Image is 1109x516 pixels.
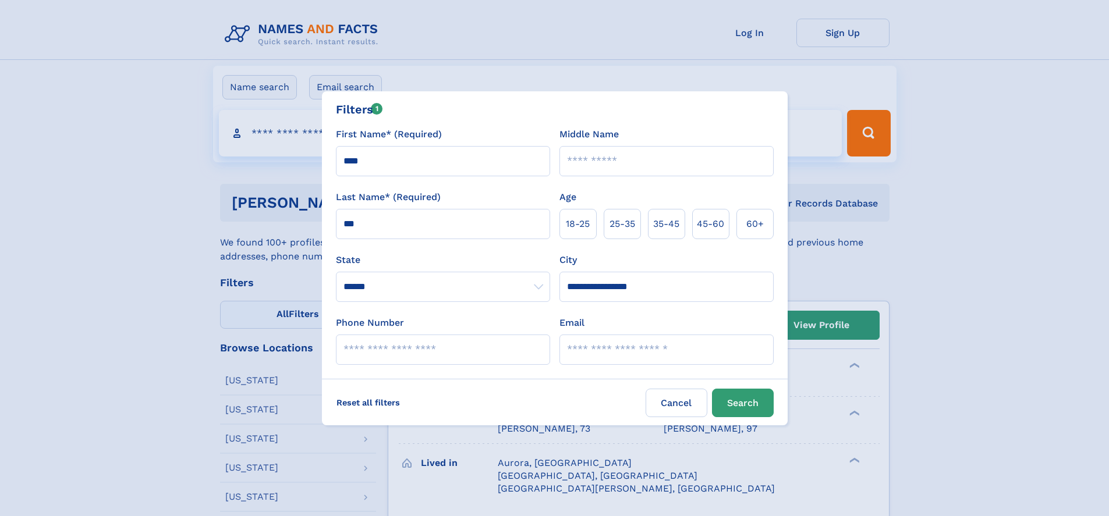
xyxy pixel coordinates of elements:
span: 60+ [746,217,764,231]
label: Cancel [646,389,707,417]
button: Search [712,389,774,417]
label: Reset all filters [329,389,408,417]
span: 25‑35 [610,217,635,231]
label: Email [559,316,584,330]
div: Filters [336,101,383,118]
span: 35‑45 [653,217,679,231]
span: 18‑25 [566,217,590,231]
label: Phone Number [336,316,404,330]
label: Last Name* (Required) [336,190,441,204]
label: Middle Name [559,127,619,141]
label: First Name* (Required) [336,127,442,141]
label: Age [559,190,576,204]
label: City [559,253,577,267]
label: State [336,253,550,267]
span: 45‑60 [697,217,724,231]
